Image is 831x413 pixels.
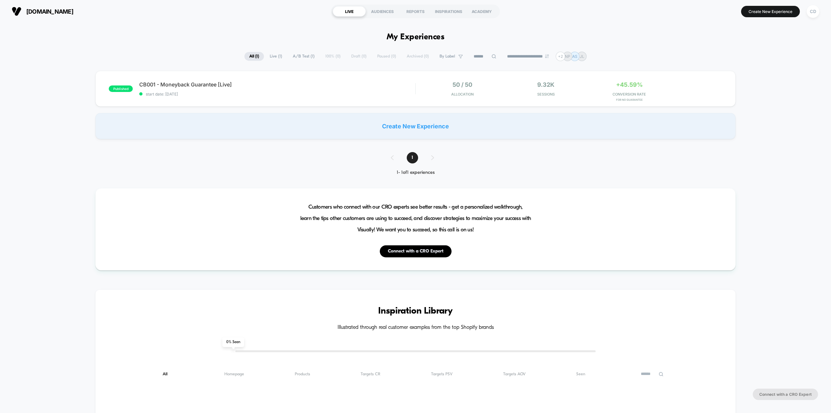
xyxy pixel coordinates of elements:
[300,201,531,236] span: Customers who connect with our CRO experts see better results - get a personalized walkthrough, l...
[431,372,453,377] span: Targets PSV
[565,54,570,59] p: NP
[361,372,380,377] span: Targets CR
[95,113,735,139] div: Create New Experience
[576,372,585,377] span: Seen
[139,81,415,88] span: CB001 - Moneyback Guarantee [Live]
[399,6,432,17] div: REPORTS
[224,372,244,377] span: Homepage
[163,372,174,377] span: All
[503,372,526,377] span: Targets AOV
[333,6,366,17] div: LIVE
[537,81,554,88] span: 9.32k
[380,245,452,257] button: Connect with a CRO Expert
[288,52,319,61] span: A/B Test ( 1 )
[451,92,474,97] span: Allocation
[572,54,577,59] p: AS
[384,170,447,175] div: 1 - 1 of 1 experiences
[295,372,310,377] span: Products
[10,6,75,17] button: [DOMAIN_NAME]
[753,389,818,400] button: Connect with a CRO Expert
[805,5,821,18] button: CD
[26,8,73,15] span: [DOMAIN_NAME]
[407,152,418,163] span: 1
[506,92,586,97] span: Sessions
[545,54,549,58] img: end
[589,98,669,101] span: for No Guarantee
[244,52,264,61] span: All ( 1 )
[465,6,498,17] div: ACADEMY
[139,92,415,97] span: start date: [DATE]
[589,92,669,97] span: CONVERSION RATE
[115,325,716,331] h4: Illustrated through real customer examples from the top Shopify brands
[222,337,244,347] span: 0 % Seen
[556,52,565,61] div: + 2
[440,54,455,59] span: By Label
[115,306,716,316] h3: Inspiration Library
[807,5,819,18] div: CD
[265,52,287,61] span: Live ( 1 )
[432,6,465,17] div: INSPIRATIONS
[453,81,472,88] span: 50 / 50
[109,85,133,92] span: published
[366,6,399,17] div: AUDIENCES
[616,81,643,88] span: +45.59%
[580,54,584,59] p: JL
[12,6,21,16] img: Visually logo
[387,32,445,42] h1: My Experiences
[741,6,800,17] button: Create New Experience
